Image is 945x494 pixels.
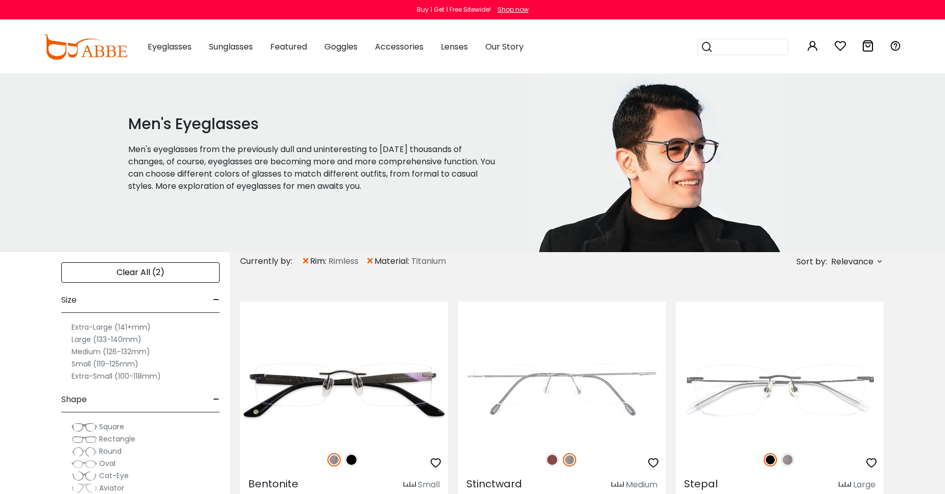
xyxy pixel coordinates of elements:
img: Brown [546,453,559,466]
span: Size [61,288,77,312]
span: Accessories [375,41,423,53]
span: × [366,252,374,270]
span: material: [374,255,411,267]
div: Small [418,479,440,491]
img: Gun Bentonite - Titanium ,Adjust Nose Pads [240,338,448,442]
label: Extra-Large (141+mm) [72,321,151,333]
img: Black Stepal - Titanium ,Adjust Nose Pads [676,338,884,442]
img: Gun [327,453,341,466]
img: Rectangle.png [72,434,97,444]
img: Black [345,453,358,466]
img: Oval.png [72,459,97,469]
img: size ruler [404,481,416,489]
div: Clear All (2) [61,262,220,283]
img: Gun [563,453,576,466]
span: Bentonite [248,477,298,491]
span: Oval [99,458,115,468]
img: size ruler [839,481,851,489]
h1: Men's Eyeglasses [128,115,500,133]
img: size ruler [611,481,624,489]
div: Currently by: [240,252,301,270]
span: Sunglasses [209,41,253,53]
span: Eyeglasses [148,41,192,53]
img: men's eyeglasses [526,73,785,252]
span: Round [99,446,122,456]
span: × [301,252,310,270]
div: Buy 1 Get 1 Free Sitewide! [417,5,491,14]
span: Rimless [328,255,359,267]
span: Cat-Eye [99,471,129,481]
label: Medium (126-132mm) [72,345,150,358]
img: Aviator.png [72,483,97,493]
span: Titanium [411,255,446,267]
div: Medium [626,479,657,491]
span: Stinctward [466,477,522,491]
span: Sort by: [796,256,827,267]
img: Square.png [72,422,97,432]
span: - [213,387,220,412]
a: Shop now [492,5,529,14]
div: Large [853,479,876,491]
img: Round.png [72,447,97,457]
span: Relevance [831,253,873,271]
label: Small (119-125mm) [72,358,138,370]
img: Cat-Eye.png [72,471,97,481]
img: abbeglasses.com [43,34,127,60]
span: Shape [61,387,87,412]
span: Square [99,422,124,432]
label: Extra-Small (100-118mm) [72,370,161,382]
span: - [213,288,220,312]
span: Goggles [324,41,358,53]
p: Men's eyeglasses from the previously dull and uninteresting to [DATE] thousands of changes, of co... [128,143,500,192]
div: Shop now [498,5,529,14]
span: Featured [270,41,307,53]
span: Aviator [99,483,124,493]
span: Lenses [441,41,468,53]
img: Black [764,453,777,466]
img: Gun Stinctward - Titanium ,Adjust Nose Pads [458,338,666,442]
img: Gun [781,453,794,466]
label: Large (133-140mm) [72,333,141,345]
span: rim: [310,255,328,267]
span: Rectangle [99,434,135,444]
span: Our Story [485,41,524,53]
span: Stepal [684,477,718,491]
